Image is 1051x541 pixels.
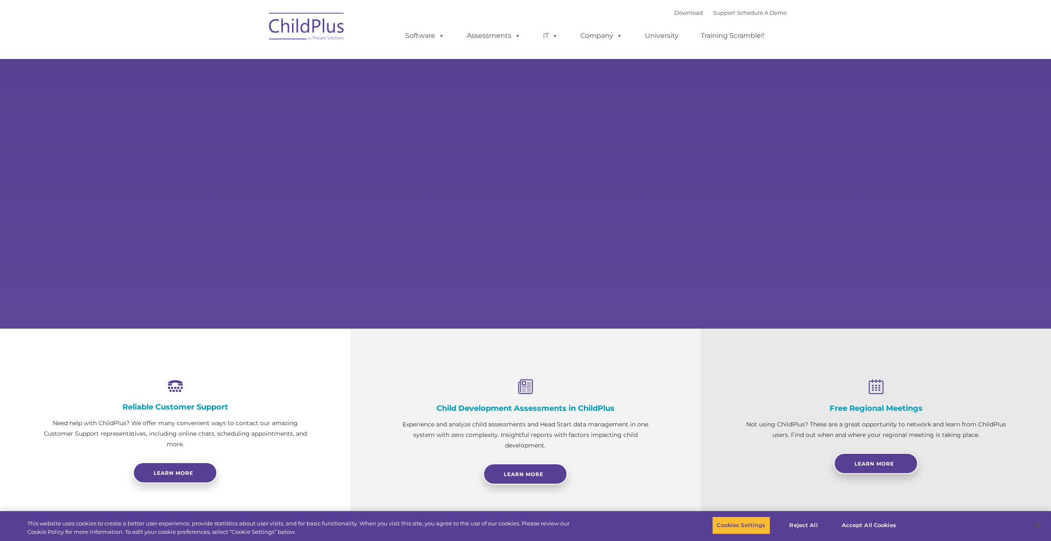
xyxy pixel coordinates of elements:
p: Not using ChildPlus? These are a great opportunity to network and learn from ChildPlus users. Fin... [743,419,1009,440]
a: Software [397,27,453,44]
span: Learn More [504,471,543,477]
span: Learn More [854,461,894,467]
a: Learn More [483,463,567,485]
a: Support [713,9,735,16]
a: Assessments [458,27,529,44]
button: Cookies Settings [712,517,770,534]
h4: Free Regional Meetings [743,404,1009,413]
a: University [636,27,687,44]
h4: Reliable Customer Support [42,402,308,412]
p: Experience and analyze child assessments and Head Start data management in one system with zero c... [392,419,658,451]
div: This website uses cookies to create a better user experience, provide statistics about user visit... [27,520,578,536]
a: Training Scramble!! [692,27,773,44]
img: ChildPlus by Procare Solutions [265,7,349,49]
a: Schedule A Demo [737,9,787,16]
button: Reject All [777,517,830,534]
a: Download [674,9,703,16]
button: Close [1028,516,1047,535]
button: Accept All Cookies [837,517,901,534]
p: Need help with ChildPlus? We offer many convenient ways to contact our amazing Customer Support r... [42,418,308,450]
a: Learn More [834,453,918,474]
a: Company [572,27,631,44]
font: | [674,9,787,16]
a: Learn more [133,462,217,483]
h4: Child Development Assessments in ChildPlus [392,404,658,413]
span: Learn more [154,470,193,476]
a: IT [535,27,567,44]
